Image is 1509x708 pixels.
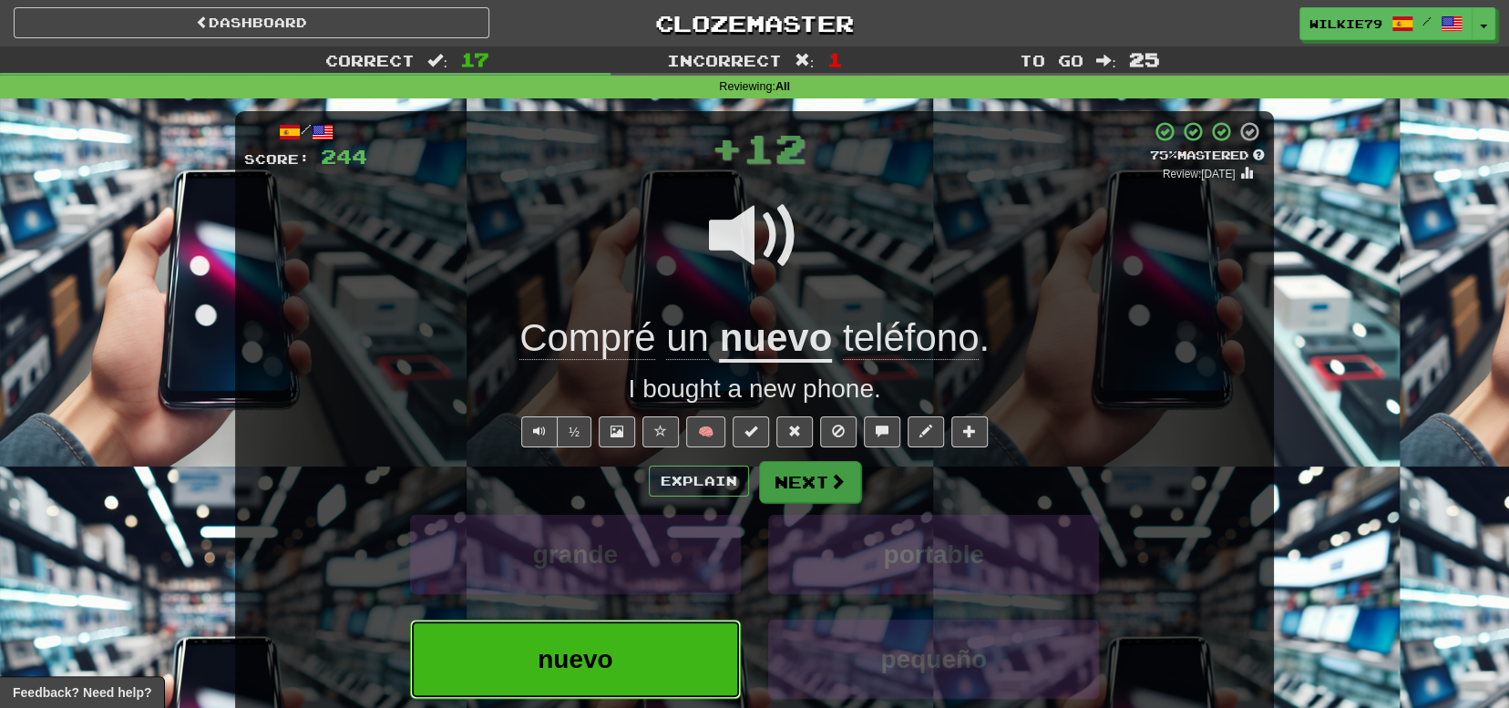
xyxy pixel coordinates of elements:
span: Compré [519,316,655,360]
span: : [1096,53,1116,68]
button: Add to collection (alt+a) [951,416,988,447]
button: Favorite sentence (alt+f) [642,416,679,447]
button: Ignore sentence (alt+i) [820,416,857,447]
a: Dashboard [14,7,489,38]
span: 75 % [1150,148,1177,162]
span: portable [883,540,983,569]
span: : [795,53,815,68]
button: pequeño [768,620,1099,699]
button: Show image (alt+x) [599,416,635,447]
span: 25 [1129,48,1160,70]
span: To go [1020,51,1083,69]
span: wilkie79 [1309,15,1382,32]
button: 🧠 [686,416,725,447]
span: un [666,316,709,360]
span: . [832,316,990,360]
span: Incorrect [667,51,782,69]
button: ½ [557,416,591,447]
span: teléfono [843,316,979,360]
span: 17 [460,48,489,70]
div: I bought a new phone. [244,371,1265,407]
span: Score: [244,151,310,167]
button: portable [768,515,1099,594]
button: Set this sentence to 100% Mastered (alt+m) [733,416,769,447]
a: wilkie79 / [1299,7,1473,40]
button: grande [410,515,741,594]
span: Open feedback widget [13,683,151,702]
div: Text-to-speech controls [518,416,591,447]
button: Play sentence audio (ctl+space) [521,416,558,447]
span: 12 [743,125,806,170]
button: Discuss sentence (alt+u) [864,416,900,447]
strong: All [775,80,790,93]
button: nuevo [410,620,741,699]
span: 1 [826,48,842,70]
span: nuevo [538,645,612,673]
small: Review: [DATE] [1163,168,1236,180]
span: pequeño [880,645,987,673]
u: nuevo [719,316,832,363]
button: Explain [649,466,749,497]
span: / [1422,15,1432,27]
button: Next [759,461,861,503]
button: Edit sentence (alt+d) [908,416,944,447]
span: grande [533,540,618,569]
span: Correct [325,51,415,69]
a: Clozemaster [517,7,992,39]
span: + [711,120,743,175]
button: Reset to 0% Mastered (alt+r) [776,416,813,447]
span: 244 [321,145,367,168]
div: Mastered [1150,148,1265,164]
span: : [427,53,447,68]
div: / [244,120,367,143]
